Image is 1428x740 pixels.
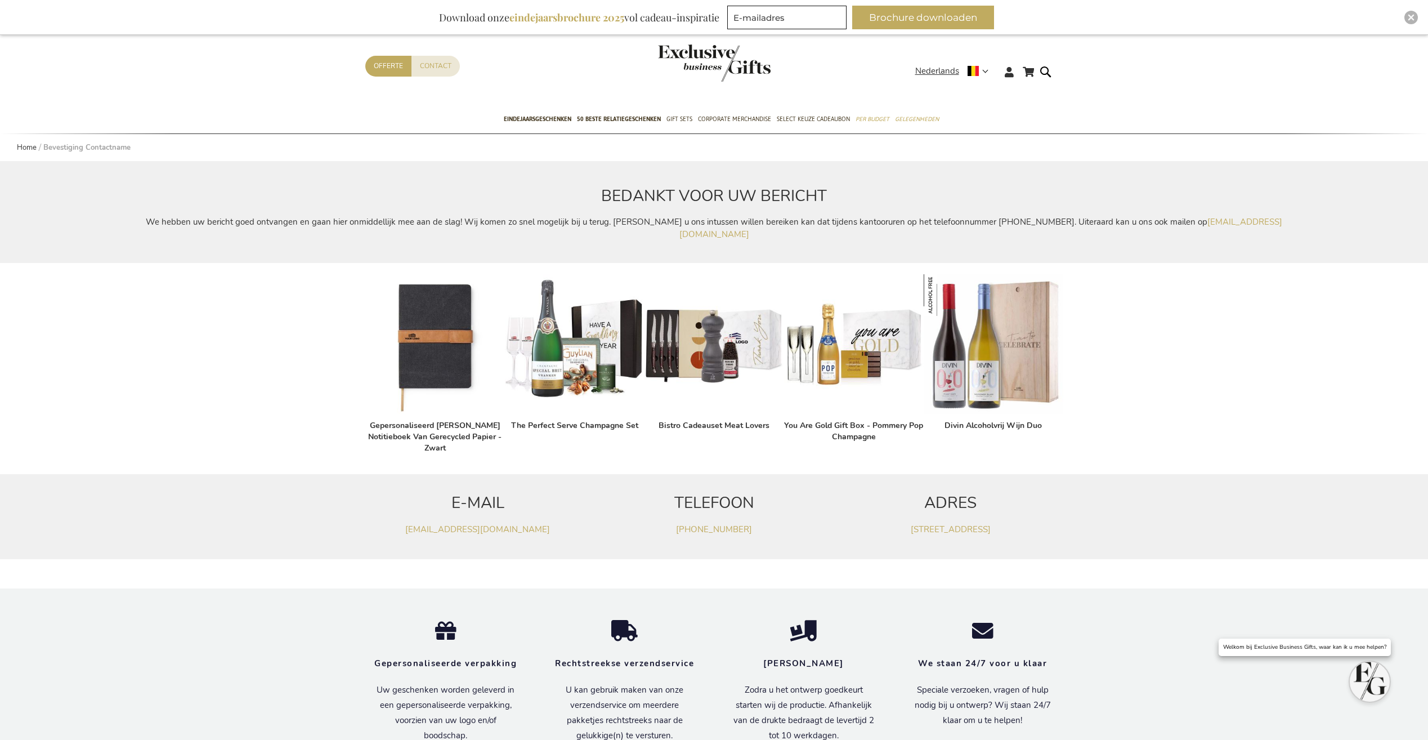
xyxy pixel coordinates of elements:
[1408,14,1414,21] img: Close
[1404,11,1418,24] div: Close
[143,188,1286,205] h2: BEDANKT VOOR UW BERICHT
[784,274,924,414] img: You Are Gold Gift Box - Pommery Pop Champagne
[911,524,991,535] a: [STREET_ADDRESS]
[852,6,994,29] button: Brochure downloaden
[411,56,460,77] a: Contact
[924,274,965,316] img: Divin Alcoholvrij Wijn Duo
[17,142,37,153] a: Home
[915,65,996,78] div: Nederlands
[659,420,769,431] a: Bistro Cadeauset Meat Lovers
[577,113,661,125] span: 50 beste relatiegeschenken
[555,658,694,669] strong: Rechtstreekse verzendservice
[509,11,624,24] b: eindejaarsbrochure 2025
[505,406,644,417] a: The Perfect Serve Champagne Set
[784,406,924,417] a: You Are Gold Gift Box - Pommery Pop Champagne
[915,65,959,78] span: Nederlands
[365,56,411,77] a: Offerte
[918,658,1047,669] strong: We staan 24/7 voor u klaar
[405,524,550,535] a: [EMAIL_ADDRESS][DOMAIN_NAME]
[658,44,714,82] a: store logo
[679,216,1283,239] a: [EMAIL_ADDRESS][DOMAIN_NAME]
[365,494,590,512] h2: E-MAIL
[365,274,505,414] img: Personalised Bosler Recycled Paper Notebook - Black
[666,113,692,125] span: Gift Sets
[856,113,889,125] span: Per Budget
[777,113,850,125] span: Select Keuze Cadeaubon
[944,420,1042,431] a: Divin Alcoholvrij Wijn Duo
[505,274,644,414] img: The Perfect Serve Champagne Set
[374,658,517,669] strong: Gepersonaliseerde verpakking
[644,406,784,417] a: Bistro Cadeauset Meat Lovers
[676,524,752,535] a: [PHONE_NUMBER]
[910,683,1055,728] p: Speciale verzoeken, vragen of hulp nodig bij u ontwerp? Wij staan 24/7 klaar om u te helpen!
[644,274,784,414] img: Bistro Cadeauset Meat Lovers
[511,420,638,431] a: The Perfect Serve Champagne Set
[602,494,827,512] h2: TELEFOON
[924,274,1063,414] img: Divin Non-Alcoholic Wine Duo
[143,216,1286,240] p: We hebben uw bericht goed ontvangen en gaan hier onmiddellijk mee aan de slag! Wij komen zo snel ...
[924,406,1063,417] a: Divin Non-Alcoholic Wine Duo Divin Alcoholvrij Wijn Duo
[698,113,771,125] span: Corporate Merchandise
[895,113,939,125] span: Gelegenheden
[658,44,771,82] img: Exclusive Business gifts logo
[43,142,131,153] strong: Bevestiging Contactname
[727,6,847,29] input: E-mailadres
[434,6,724,29] div: Download onze vol cadeau-inspiratie
[727,6,850,33] form: marketing offers and promotions
[368,420,502,453] a: Gepersonaliseerd [PERSON_NAME] Notitieboek Van Gerecycled Papier - Zwart
[784,420,923,442] a: You Are Gold Gift Box - Pommery Pop Champagne
[763,658,844,669] strong: [PERSON_NAME]
[504,113,571,125] span: Eindejaarsgeschenken
[365,406,505,417] a: Personalised Bosler Recycled Paper Notebook - Black
[838,494,1063,512] h2: ADRES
